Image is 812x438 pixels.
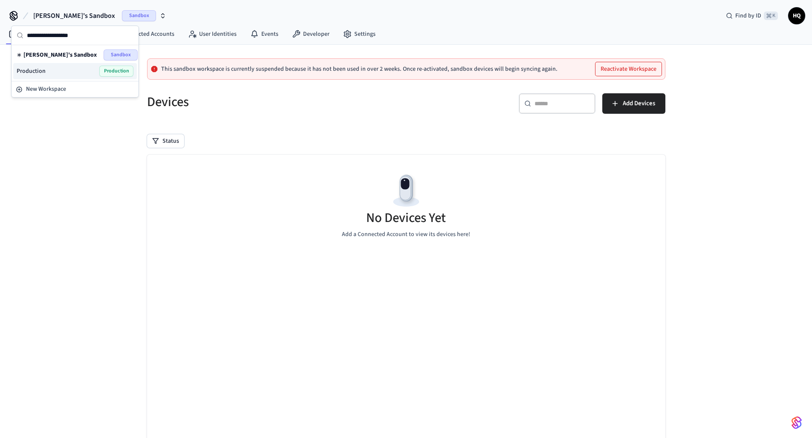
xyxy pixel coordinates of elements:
a: Devices [2,26,46,42]
div: Find by ID⌘ K [719,8,785,23]
a: Settings [336,26,382,42]
a: Events [243,26,285,42]
a: User Identities [181,26,243,42]
button: New Workspace [12,82,138,96]
span: New Workspace [26,85,66,94]
button: HQ [788,7,805,24]
img: Devices Empty State [387,172,425,210]
p: Add a Connected Account to view its devices here! [342,230,470,239]
span: Add Devices [623,98,655,109]
span: Find by ID [735,12,761,20]
h5: No Devices Yet [366,209,446,227]
span: HQ [789,8,804,23]
span: Sandbox [104,49,138,61]
span: Production [99,66,133,77]
span: ⌘ K [764,12,778,20]
button: Add Devices [602,93,665,114]
h5: Devices [147,93,401,111]
a: Developer [285,26,336,42]
span: [PERSON_NAME]'s Sandbox [23,51,97,59]
div: Suggestions [12,45,139,81]
img: SeamLogoGradient.69752ec5.svg [792,416,802,429]
button: Status [147,134,184,148]
a: Connected Accounts [104,26,181,42]
p: This sandbox workspace is currently suspended because it has not been used in over 2 weeks. Once ... [161,66,558,72]
span: [PERSON_NAME]'s Sandbox [33,11,115,21]
span: Sandbox [122,10,156,21]
span: Production [17,67,46,75]
button: Reactivate Workspace [595,62,662,76]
